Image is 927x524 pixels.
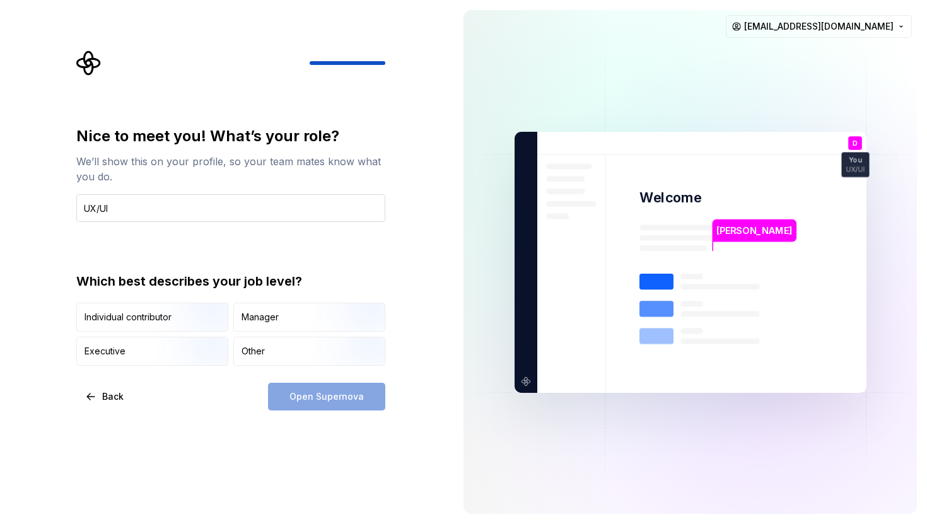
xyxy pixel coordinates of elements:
[102,390,124,403] span: Back
[639,189,701,207] p: Welcome
[76,272,385,290] div: Which best describes your job level?
[85,311,172,323] div: Individual contributor
[85,345,125,358] div: Executive
[744,20,894,33] span: [EMAIL_ADDRESS][DOMAIN_NAME]
[716,223,792,237] p: [PERSON_NAME]
[76,154,385,184] div: We’ll show this on your profile, so your team mates know what you do.
[242,311,279,323] div: Manager
[76,194,385,222] input: Job title
[852,139,857,146] p: D
[76,126,385,146] div: Nice to meet you! What’s your role?
[76,383,134,410] button: Back
[849,156,861,163] p: You
[726,15,912,38] button: [EMAIL_ADDRESS][DOMAIN_NAME]
[242,345,265,358] div: Other
[846,166,865,173] p: UX/UI
[76,50,102,76] svg: Supernova Logo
